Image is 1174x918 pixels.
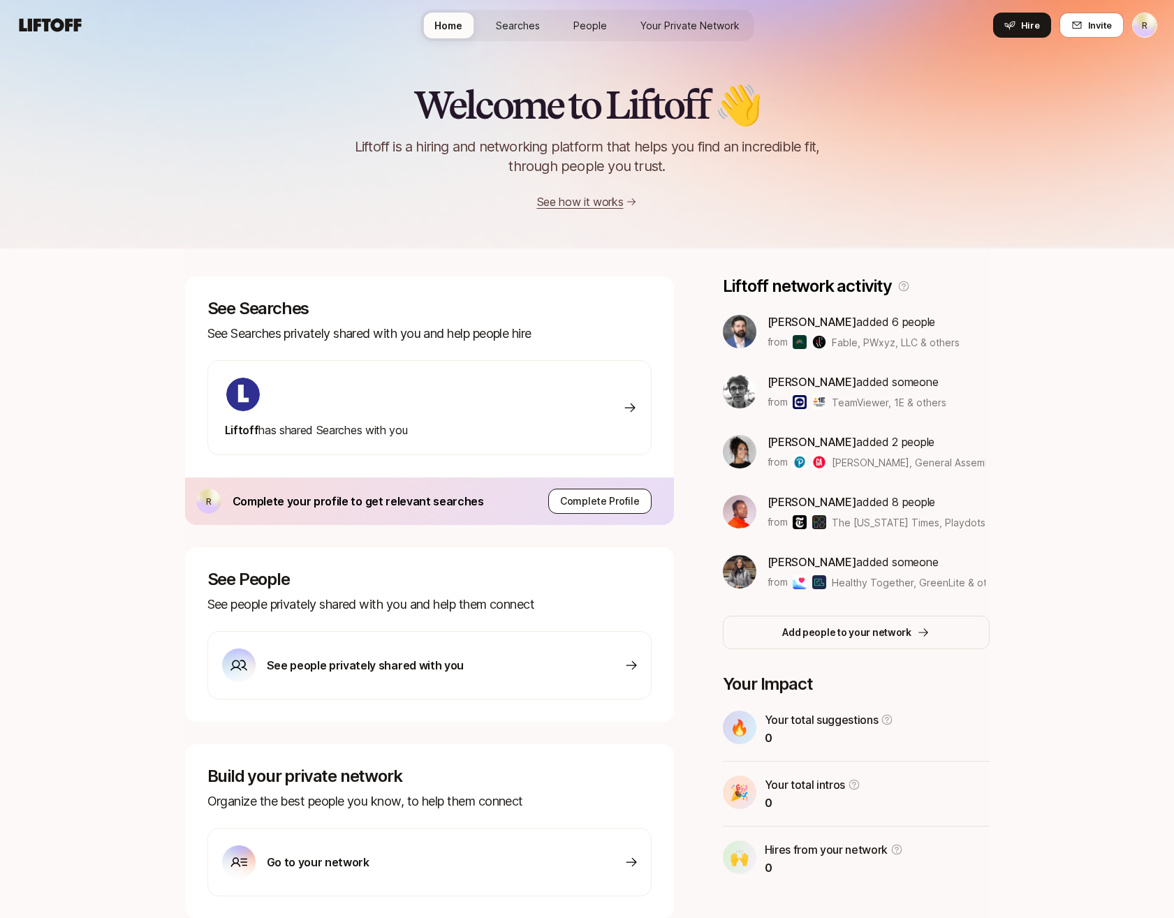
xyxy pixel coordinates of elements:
a: People [562,13,618,38]
img: 1E [812,395,826,409]
img: Fable [793,335,807,349]
span: Fable, PWxyz, LLC & others [832,335,960,350]
p: See people privately shared with you [267,656,464,674]
span: People [573,18,607,33]
p: Your total intros [765,776,846,794]
p: from [768,394,788,410]
a: Searches [485,13,551,38]
p: See Searches privately shared with you and help people hire [207,324,652,343]
button: Invite [1059,13,1124,38]
p: Go to your network [267,853,369,871]
button: Complete Profile [548,489,652,514]
span: has shared Searches with you [225,423,408,437]
p: from [768,514,788,531]
span: Hire [1021,18,1040,32]
span: [PERSON_NAME] [768,495,857,509]
img: TeamViewer [793,395,807,409]
p: Build your private network [207,767,652,786]
p: added 2 people [768,433,986,451]
img: General Assembly Melbourne [812,455,826,469]
h2: Welcome to Liftoff 👋 [413,84,761,126]
span: [PERSON_NAME] [768,375,857,389]
div: 🔥 [723,711,756,744]
a: Your Private Network [629,13,751,38]
p: Your Impact [723,674,990,694]
span: [PERSON_NAME], General Assembly Melbourne & others [832,457,1094,468]
p: from [768,454,788,471]
p: Organize the best people you know, to help them connect [207,792,652,811]
p: added someone [768,373,947,391]
p: 0 [765,859,904,877]
span: Your Private Network [640,18,740,33]
span: [PERSON_NAME] [768,435,857,449]
p: from [768,334,788,350]
div: 🎉 [723,776,756,809]
button: R [1132,13,1157,38]
img: PWxyz, LLC [812,335,826,349]
button: Add people to your network [723,616,990,649]
img: Pearson [793,455,807,469]
span: Invite [1088,18,1112,32]
p: 0 [765,794,861,812]
img: GreenLite [812,575,826,589]
p: Hires from your network [765,841,888,859]
img: Playdots [812,515,826,529]
p: R [206,493,212,510]
p: See people privately shared with you and help them connect [207,595,652,614]
img: ACg8ocKIuO9-sklR2KvA8ZVJz4iZ_g9wtBiQREC3t8A94l4CTg=s160-c [226,378,260,411]
a: See how it works [537,195,624,209]
p: added 6 people [768,313,960,331]
p: Liftoff network activity [723,276,892,296]
span: Searches [496,18,540,33]
p: Your total suggestions [765,711,879,729]
p: See Searches [207,299,652,318]
span: Home [434,18,462,33]
button: Hire [993,13,1051,38]
img: 51485a00_fd54_4cf9_856c_c539265443d0.jpg [723,495,756,528]
p: 0 [765,729,894,747]
span: TeamViewer, 1E & others [832,395,946,410]
img: 2c3bf20d_16f8_49af_92db_e90cdbffd8bd.jpg [723,315,756,348]
p: Complete your profile to get relevant searches [233,492,484,510]
img: c7779172_f627_4c4a_b8eb_4f029b9e5743.jpg [723,435,756,468]
span: The [US_STATE] Times, Playdots & others [832,517,1027,528]
p: added someone [768,553,986,571]
p: R [1142,17,1147,34]
p: Complete Profile [560,493,640,510]
div: 🙌 [723,841,756,874]
a: Home [423,13,474,38]
img: ACg8ocLPzj9g44Y_axji5qscGWdXPMz87-H7QX0Q-uVwYWxIKuGrW-RcBA=s160-c [723,375,756,408]
span: [PERSON_NAME] [768,555,857,569]
p: See People [207,570,652,589]
img: The New York Times [793,515,807,529]
p: from [768,574,788,591]
img: Healthy Together [793,575,807,589]
img: d63c55c3_6bd5_40d5_83af_342c1a578e36.jpg [723,555,756,588]
span: [PERSON_NAME] [768,315,857,329]
p: Add people to your network [782,624,911,641]
p: Liftoff is a hiring and networking platform that helps you find an incredible fit, through people... [337,137,837,176]
span: Liftoff [225,423,259,437]
p: added 8 people [768,493,986,511]
span: Healthy Together, GreenLite & others [832,577,1007,588]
